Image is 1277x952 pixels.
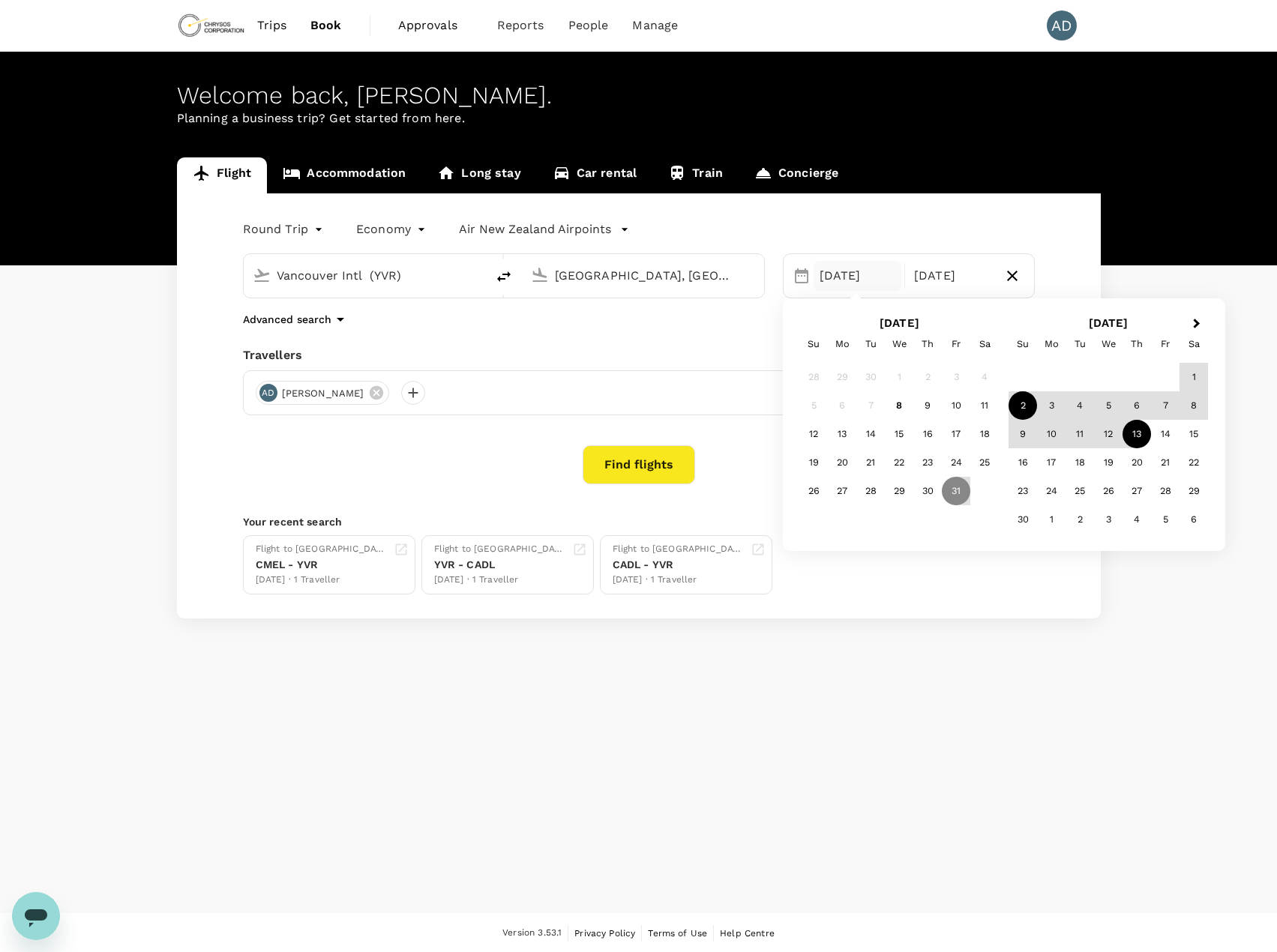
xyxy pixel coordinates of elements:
span: Help Centre [720,928,775,939]
div: Not available Thursday, October 2nd, 2025 [913,363,942,391]
div: Choose Monday, November 17th, 2025 [1037,448,1066,477]
div: Month October, 2025 [799,363,999,505]
div: Choose Monday, November 24th, 2025 [1037,477,1066,505]
div: Choose Sunday, November 30th, 2025 [1009,505,1037,534]
div: Choose Sunday, October 19th, 2025 [799,448,828,477]
div: Choose Friday, October 17th, 2025 [942,420,970,448]
div: Not available Monday, October 6th, 2025 [828,391,856,420]
div: Choose Friday, November 14th, 2025 [1151,420,1180,448]
div: Choose Tuesday, November 11th, 2025 [1066,420,1094,448]
div: Friday [1151,330,1180,358]
div: Choose Friday, November 28th, 2025 [1151,477,1180,505]
div: Flight to [GEOGRAPHIC_DATA] [434,542,566,557]
div: Choose Wednesday, December 3rd, 2025 [1094,505,1123,534]
div: Choose Tuesday, October 21st, 2025 [856,448,885,477]
a: Privacy Policy [574,925,635,942]
button: Advanced search [243,310,349,328]
div: [DATE] [908,261,997,291]
a: Flight [177,157,268,193]
div: [DATE] · 1 Traveller [613,573,745,588]
div: Not available Sunday, September 28th, 2025 [799,363,828,391]
div: Not available Sunday, October 5th, 2025 [799,391,828,420]
div: Choose Wednesday, November 5th, 2025 [1094,391,1123,420]
button: Next Month [1186,313,1210,337]
div: Choose Sunday, November 2nd, 2025 [1009,391,1037,420]
div: Choose Saturday, November 22nd, 2025 [1180,448,1208,477]
div: CADL - YVR [613,557,745,573]
div: Choose Friday, December 5th, 2025 [1151,505,1180,534]
div: Choose Wednesday, October 15th, 2025 [885,420,913,448]
div: AD [1047,10,1077,40]
div: AD[PERSON_NAME] [256,381,390,405]
h2: [DATE] [795,316,1004,330]
div: Economy [356,217,429,241]
div: Choose Monday, October 13th, 2025 [828,420,856,448]
div: Choose Saturday, November 8th, 2025 [1180,391,1208,420]
a: Car rental [537,157,653,193]
div: Not available Tuesday, October 7th, 2025 [856,391,885,420]
div: Choose Thursday, October 16th, 2025 [913,420,942,448]
div: Monday [828,330,856,358]
button: Air New Zealand Airpoints [459,220,629,238]
div: Sunday [799,330,828,358]
div: Choose Saturday, November 15th, 2025 [1180,420,1208,448]
div: Choose Saturday, October 11th, 2025 [970,391,999,420]
button: delete [486,259,522,295]
div: Choose Monday, October 20th, 2025 [828,448,856,477]
a: Help Centre [720,925,775,942]
div: Thursday [913,330,942,358]
div: Choose Saturday, December 6th, 2025 [1180,505,1208,534]
div: Wednesday [1094,330,1123,358]
a: Long stay [421,157,536,193]
span: Reports [497,16,544,34]
div: Choose Thursday, November 20th, 2025 [1123,448,1151,477]
div: Choose Wednesday, November 26th, 2025 [1094,477,1123,505]
div: Saturday [970,330,999,358]
div: Choose Thursday, October 23rd, 2025 [913,448,942,477]
div: Choose Thursday, December 4th, 2025 [1123,505,1151,534]
span: Terms of Use [648,928,707,939]
div: [DATE] · 1 Traveller [434,573,566,588]
div: Friday [942,330,970,358]
a: Accommodation [267,157,421,193]
div: Choose Friday, November 7th, 2025 [1151,391,1180,420]
input: Going to [555,264,733,287]
span: Trips [257,16,286,34]
div: Month November, 2025 [1009,363,1208,534]
div: Choose Monday, November 10th, 2025 [1037,420,1066,448]
div: [DATE] [814,261,902,291]
div: Choose Wednesday, October 29th, 2025 [885,477,913,505]
div: Choose Tuesday, October 14th, 2025 [856,420,885,448]
div: Travellers [243,346,1035,364]
div: Flight to [GEOGRAPHIC_DATA] [256,542,388,557]
p: Air New Zealand Airpoints [459,220,611,238]
div: Choose Thursday, November 27th, 2025 [1123,477,1151,505]
div: Choose Saturday, October 25th, 2025 [970,448,999,477]
div: Tuesday [856,330,885,358]
div: Saturday [1180,330,1208,358]
div: Choose Thursday, November 6th, 2025 [1123,391,1151,420]
div: Choose Wednesday, October 22nd, 2025 [885,448,913,477]
div: Not available Friday, October 3rd, 2025 [942,363,970,391]
div: Choose Tuesday, November 25th, 2025 [1066,477,1094,505]
h2: [DATE] [1004,316,1213,330]
span: [PERSON_NAME] [273,386,373,401]
div: Choose Sunday, November 16th, 2025 [1009,448,1037,477]
div: Choose Saturday, November 29th, 2025 [1180,477,1208,505]
div: CMEL - YVR [256,557,388,573]
span: Manage [632,16,678,34]
p: Advanced search [243,312,331,327]
span: People [568,16,609,34]
div: Thursday [1123,330,1151,358]
div: Choose Sunday, November 9th, 2025 [1009,420,1037,448]
div: Choose Wednesday, November 19th, 2025 [1094,448,1123,477]
div: Tuesday [1066,330,1094,358]
div: Choose Friday, October 10th, 2025 [942,391,970,420]
button: Open [754,274,757,277]
div: Choose Tuesday, December 2nd, 2025 [1066,505,1094,534]
div: Choose Saturday, November 1st, 2025 [1180,363,1208,391]
div: Choose Monday, December 1st, 2025 [1037,505,1066,534]
div: [DATE] · 1 Traveller [256,573,388,588]
span: Version 3.53.1 [502,926,562,941]
div: Flight to [GEOGRAPHIC_DATA] [613,542,745,557]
